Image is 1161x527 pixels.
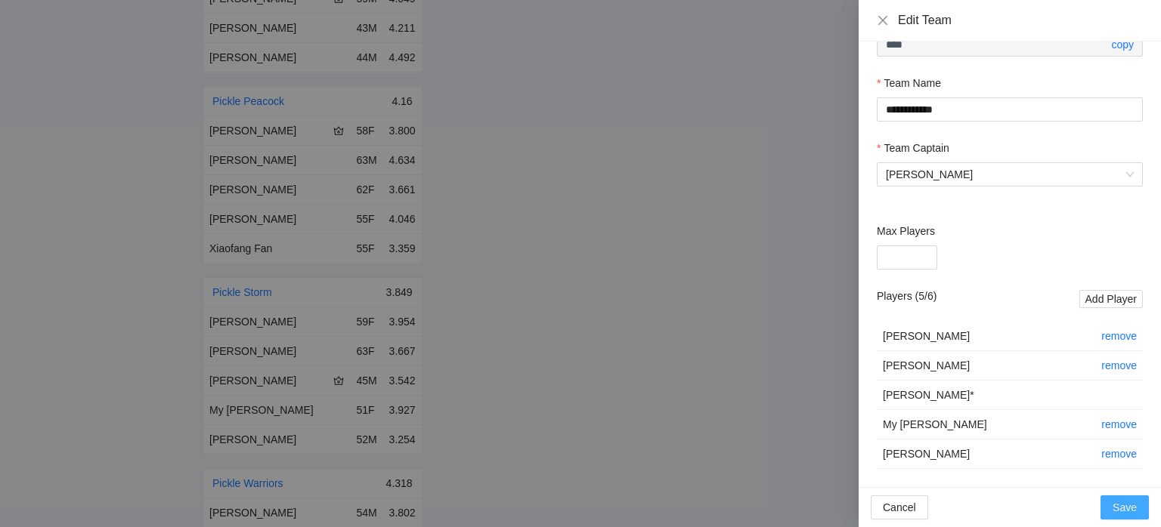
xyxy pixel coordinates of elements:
td: [PERSON_NAME] [877,351,1095,381]
button: Cancel [871,495,928,519]
td: [PERSON_NAME] * [877,381,1095,410]
td: [PERSON_NAME] [877,322,1095,351]
a: copy [1111,39,1134,51]
label: Team Captain [877,140,949,156]
a: remove [1101,330,1137,342]
input: Team Name [877,97,1143,122]
input: Passcode [886,36,1108,53]
button: Save [1101,495,1149,519]
h2: Players ( 5 / 6 ) [877,288,937,304]
a: remove [1101,448,1137,460]
span: Kevin Chavez [886,163,1134,186]
button: Add Player [1079,290,1143,308]
td: My [PERSON_NAME] [877,410,1095,439]
label: Max Players [877,223,935,239]
button: Close [877,14,889,27]
span: Save [1113,499,1137,516]
div: Edit Team [898,12,1143,29]
td: [PERSON_NAME] [877,439,1095,469]
a: remove [1101,359,1137,371]
span: Cancel [883,499,916,516]
input: Max Players [877,245,937,270]
span: Add Player [1085,291,1137,307]
a: remove [1101,418,1137,430]
label: Team Name [877,75,941,91]
span: close [877,14,889,26]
